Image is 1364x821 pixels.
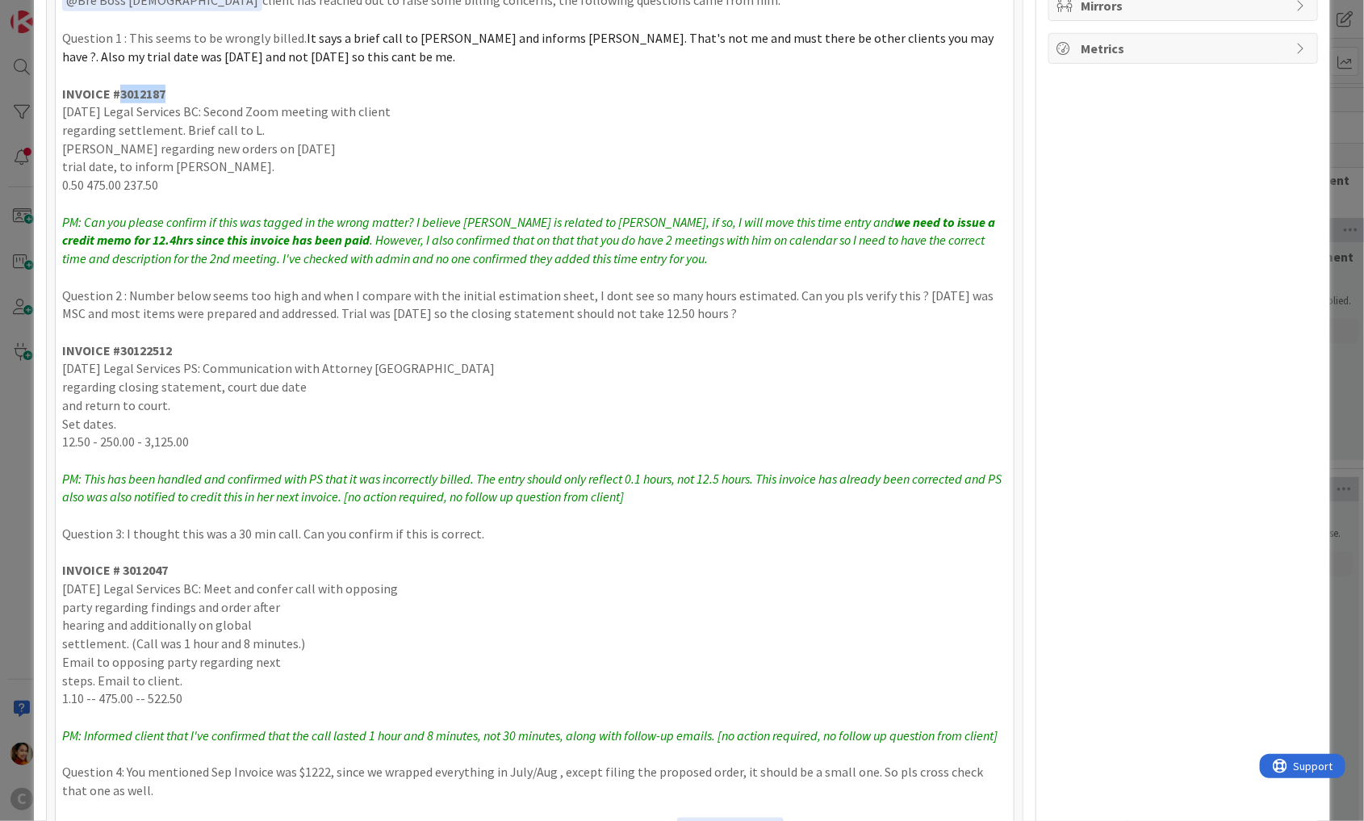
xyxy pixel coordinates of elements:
p: and return to court. [62,396,1007,415]
strong: INVOICE # 3012047 [62,562,168,578]
p: regarding closing statement, court due date [62,378,1007,396]
p: 12.50 - 250.00 - 3,125.00 [62,433,1007,451]
p: Question 3: I thought this was a 30 min call. Can you confirm if this is correct. [62,525,1007,543]
p: Set dates. [62,415,1007,434]
strong: INVOICE #3012187 [62,86,165,102]
span: Metrics [1082,39,1288,58]
em: . However, I also confirmed that on that that you do have 2 meetings with him on calendar so I ne... [62,232,987,266]
p: [DATE] Legal Services BC: Second Zoom meeting with client [62,103,1007,121]
span: Support [34,2,73,22]
em: PM: This has been handled and confirmed with PS that it was incorrectly billed. The entry should ... [62,471,1004,505]
p: [DATE] Legal Services BC: Meet and confer call with opposing [62,580,1007,598]
p: 1.10 -- 475.00 -- 522.50 [62,689,1007,708]
p: Question 1 : This seems to be wrongly billed. [62,29,1007,65]
p: trial date, to inform [PERSON_NAME]. [62,157,1007,176]
p: [DATE] Legal Services PS: Communication with Attorney [GEOGRAPHIC_DATA] [62,359,1007,378]
em: PM: Informed client that I've confirmed that the call lasted 1 hour and 8 minutes, not 30 minutes... [62,727,998,744]
p: steps. Email to client. [62,672,1007,690]
strong: INVOICE #30122512 [62,342,172,358]
p: Question 4: You mentioned Sep Invoice was $1222, since we wrapped everything in July/Aug , except... [62,763,1007,799]
span: It says a brief call to [PERSON_NAME] and informs [PERSON_NAME]. That's not me and must there be ... [62,30,996,65]
p: party regarding findings and order after [62,598,1007,617]
p: 0.50 475.00 237.50 [62,176,1007,195]
p: [PERSON_NAME] regarding new orders on [DATE] [62,140,1007,158]
p: regarding settlement. Brief call to L. [62,121,1007,140]
p: settlement. (Call was 1 hour and 8 minutes.) [62,635,1007,653]
p: Question 2 : Number below seems too high and when I compare with the initial estimation sheet, I ... [62,287,1007,323]
p: hearing and additionally on global [62,616,1007,635]
em: PM: Can you please confirm if this was tagged in the wrong matter? I believe [PERSON_NAME] is rel... [62,214,894,230]
p: Email to opposing party regarding next [62,653,1007,672]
